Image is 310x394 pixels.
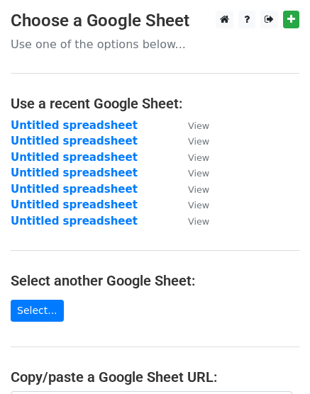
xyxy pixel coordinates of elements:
a: Untitled spreadsheet [11,198,138,211]
p: Use one of the options below... [11,37,299,52]
a: View [174,167,209,179]
a: View [174,135,209,147]
small: View [188,168,209,179]
a: View [174,215,209,227]
a: View [174,119,209,132]
small: View [188,152,209,163]
a: View [174,198,209,211]
h4: Select another Google Sheet: [11,272,299,289]
h4: Use a recent Google Sheet: [11,95,299,112]
h4: Copy/paste a Google Sheet URL: [11,368,299,385]
a: View [174,151,209,164]
a: View [174,183,209,196]
h3: Choose a Google Sheet [11,11,299,31]
small: View [188,216,209,227]
a: Untitled spreadsheet [11,151,138,164]
a: Untitled spreadsheet [11,119,138,132]
a: Untitled spreadsheet [11,215,138,227]
iframe: Chat Widget [239,326,310,394]
a: Untitled spreadsheet [11,183,138,196]
small: View [188,200,209,210]
small: View [188,136,209,147]
a: Select... [11,300,64,322]
small: View [188,184,209,195]
a: Untitled spreadsheet [11,167,138,179]
small: View [188,120,209,131]
a: Untitled spreadsheet [11,135,138,147]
